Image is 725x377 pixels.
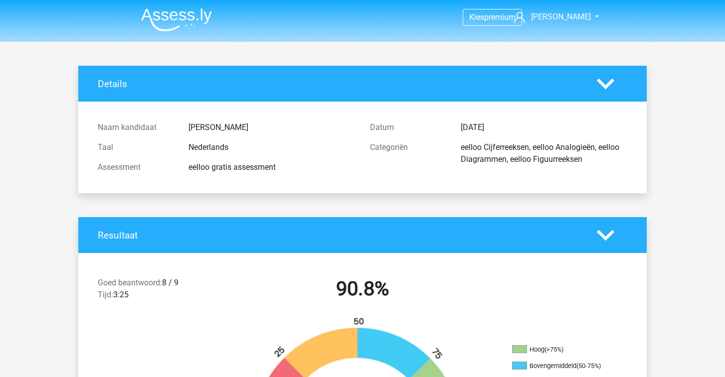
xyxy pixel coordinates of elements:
li: Hoog [512,345,612,354]
a: Kiespremium [463,10,522,24]
div: Taal [90,141,181,153]
div: (>75%) [544,346,563,353]
div: (50-75%) [576,362,601,370]
div: Assessment [90,161,181,173]
div: eelloo gratis assessment [181,161,362,173]
span: Tijd: [98,290,113,299]
a: [PERSON_NAME] [510,11,592,23]
h2: 90.8% [234,277,491,301]
span: Goed beantwoord: [98,278,162,287]
span: Kies [469,12,484,22]
div: 8 / 9 3:25 [90,277,226,305]
h4: Resultaat [98,230,582,241]
h4: Details [98,78,582,90]
img: Assessly [141,8,212,31]
div: Nederlands [181,141,362,153]
div: eelloo Cijferreeksen, eelloo Analogieën, eelloo Diagrammen, eelloo Figuurreeksen [453,141,635,165]
span: premium [484,12,516,22]
li: Bovengemiddeld [512,362,612,371]
div: Categoriën [362,141,453,165]
div: Datum [362,122,453,133]
div: Naam kandidaat [90,122,181,133]
span: [PERSON_NAME] [531,12,591,21]
div: [PERSON_NAME] [181,122,362,133]
div: [DATE] [453,122,635,133]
